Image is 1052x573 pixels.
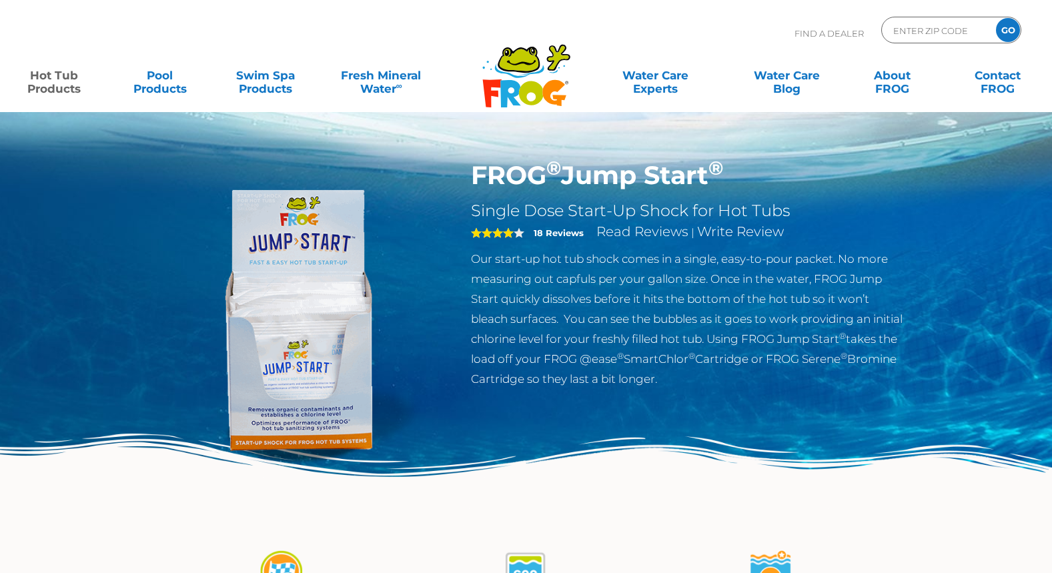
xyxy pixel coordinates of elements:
span: | [691,226,694,239]
input: GO [996,18,1020,42]
sup: ∞ [396,81,402,91]
sup: ® [708,156,723,179]
sup: ® [617,351,624,361]
span: 4 [471,227,514,238]
h1: FROG Jump Start [471,160,907,191]
p: Find A Dealer [795,17,864,50]
a: ContactFROG [957,62,1039,89]
img: jump-start.png [146,160,452,466]
a: Water CareBlog [746,62,828,89]
a: AboutFROG [851,62,933,89]
h2: Single Dose Start-Up Shock for Hot Tubs [471,201,907,221]
sup: ® [688,351,695,361]
a: Swim SpaProducts [224,62,306,89]
sup: ® [546,156,561,179]
a: Read Reviews [596,223,688,239]
a: Water CareExperts [589,62,722,89]
a: PoolProducts [119,62,201,89]
p: Our start-up hot tub shock comes in a single, easy-to-pour packet. No more measuring out capfuls ... [471,249,907,389]
strong: 18 Reviews [534,227,584,238]
a: Fresh MineralWater∞ [330,62,432,89]
img: Frog Products Logo [475,27,578,108]
a: Hot TubProducts [13,62,95,89]
sup: ® [841,351,847,361]
sup: ® [839,331,846,341]
a: Write Review [697,223,784,239]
